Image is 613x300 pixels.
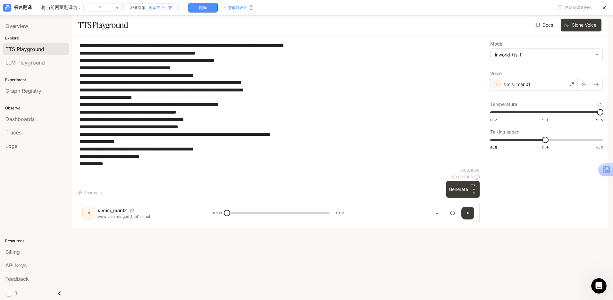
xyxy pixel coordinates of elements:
div: inworld-tts-1 [495,52,592,58]
p: wow，oh my god ,that's cool [98,214,197,219]
span: 0.7 [490,117,497,123]
span: 1.1 [542,117,549,123]
h1: TTS Playground [78,19,128,31]
p: Model [490,42,503,46]
button: Download audio [431,207,443,219]
span: 0:02 [335,210,344,216]
button: Shortcuts [77,187,104,198]
span: 0:00 [213,210,222,216]
button: GenerateCTRL +⏎ [446,181,480,198]
p: ⏎ [471,184,477,195]
p: simisi_man01 [503,81,530,88]
p: Temperature [490,102,517,107]
div: D [84,208,94,218]
p: Voice [490,71,502,76]
a: Docs [534,19,556,31]
iframe: Intercom live chat [591,278,607,294]
button: Copy Voice ID [128,209,137,212]
span: 1.5 [596,117,603,123]
p: simisi_man01 [98,207,128,214]
p: $ 0.005000 [452,174,473,180]
button: Reset to default [596,101,603,108]
p: CTRL + [471,184,477,191]
div: inworld-tts-1 [491,49,602,61]
button: Inspect [446,207,459,219]
span: 1.5 [596,145,603,150]
p: Talking speed [490,130,520,134]
span: 0.5 [490,145,497,150]
button: Clone Voice [561,19,601,31]
span: 1.0 [542,145,549,150]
